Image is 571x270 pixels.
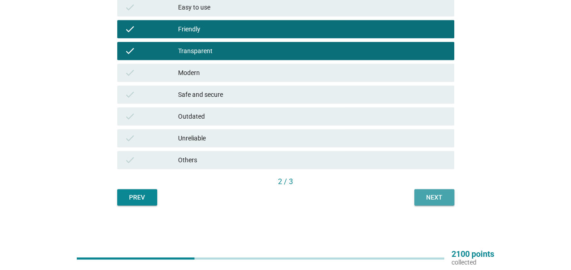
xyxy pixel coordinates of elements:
div: 2 / 3 [117,176,454,187]
div: Transparent [178,45,447,56]
div: Outdated [178,111,447,122]
div: Easy to use [178,2,447,13]
div: Unreliable [178,133,447,144]
i: check [124,133,135,144]
button: Prev [117,189,157,205]
div: Safe and secure [178,89,447,100]
div: Others [178,155,447,165]
i: check [124,24,135,35]
i: check [124,111,135,122]
i: check [124,67,135,78]
p: collected [452,258,494,266]
i: check [124,45,135,56]
div: Friendly [178,24,447,35]
div: Prev [124,193,150,202]
div: Modern [178,67,447,78]
div: Next [422,193,447,202]
i: check [124,2,135,13]
i: check [124,155,135,165]
p: 2100 points [452,250,494,258]
i: check [124,89,135,100]
button: Next [414,189,454,205]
